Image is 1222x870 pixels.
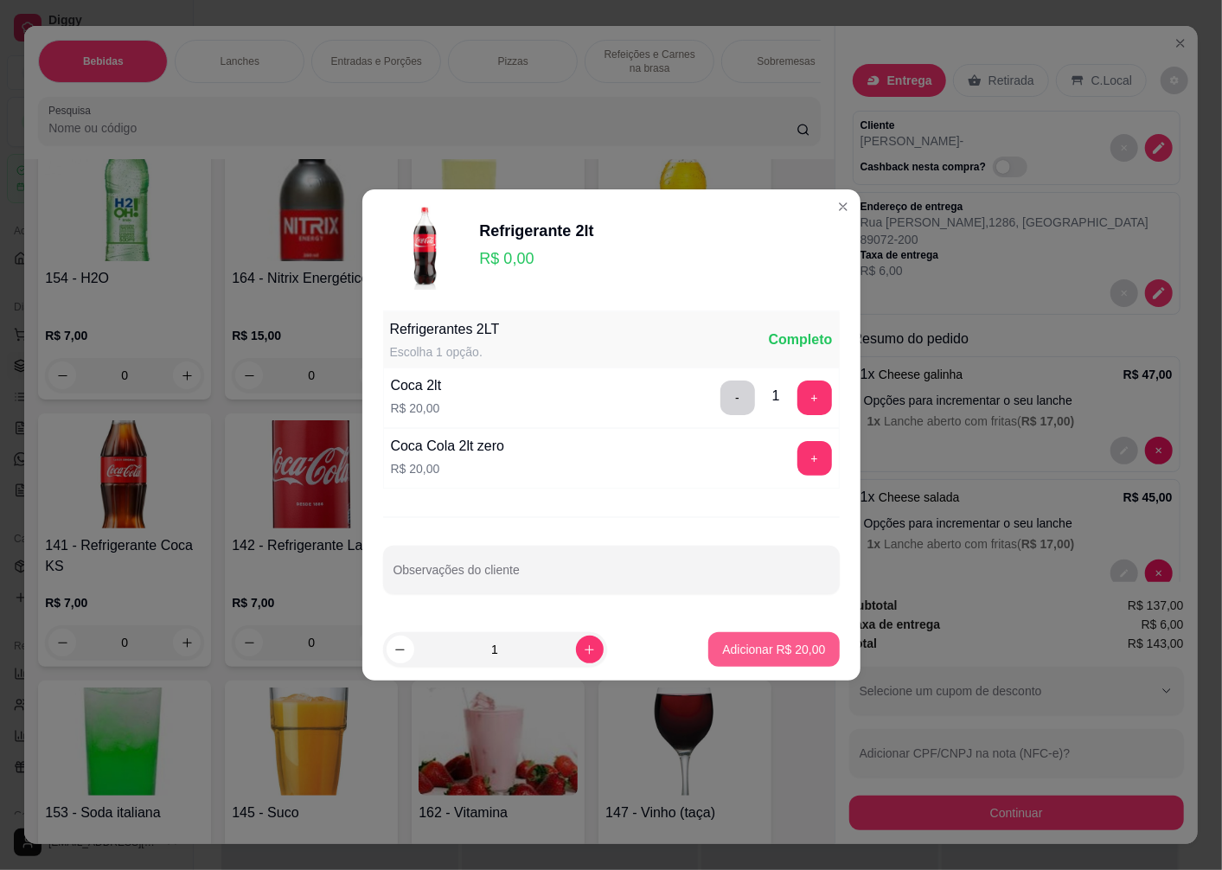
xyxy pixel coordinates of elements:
button: delete [720,381,755,415]
p: R$ 20,00 [391,400,442,417]
div: Coca 2lt [391,375,442,396]
div: Refrigerante 2lt [480,219,594,243]
input: Observações do cliente [393,568,829,585]
div: Refrigerantes 2LT [390,319,500,340]
button: Adicionar R$ 20,00 [708,632,839,667]
button: decrease-product-quantity [387,636,414,663]
p: R$ 0,00 [480,246,594,271]
div: Coca Cola 2lt zero [391,436,505,457]
div: 1 [772,386,780,406]
img: product-image [383,203,470,290]
p: Adicionar R$ 20,00 [722,641,825,658]
button: increase-product-quantity [576,636,604,663]
div: Escolha 1 opção. [390,343,500,361]
button: add [797,441,832,476]
button: add [797,381,832,415]
p: R$ 20,00 [391,460,505,477]
button: Close [829,193,857,221]
div: Completo [769,329,833,350]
